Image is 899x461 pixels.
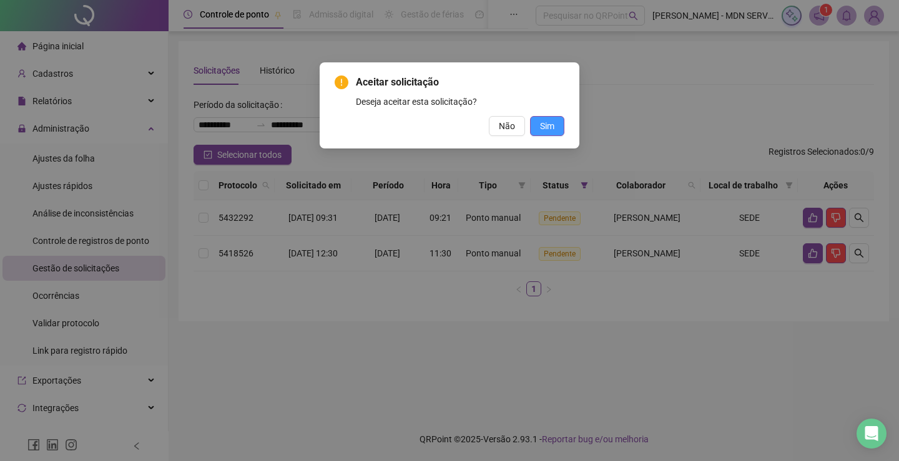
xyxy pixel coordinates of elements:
button: Sim [530,116,564,136]
span: Não [499,119,515,133]
button: Não [489,116,525,136]
span: exclamation-circle [335,75,348,89]
div: Deseja aceitar esta solicitação? [356,95,564,109]
span: Aceitar solicitação [356,75,564,90]
div: Open Intercom Messenger [857,419,887,449]
span: Sim [540,119,554,133]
